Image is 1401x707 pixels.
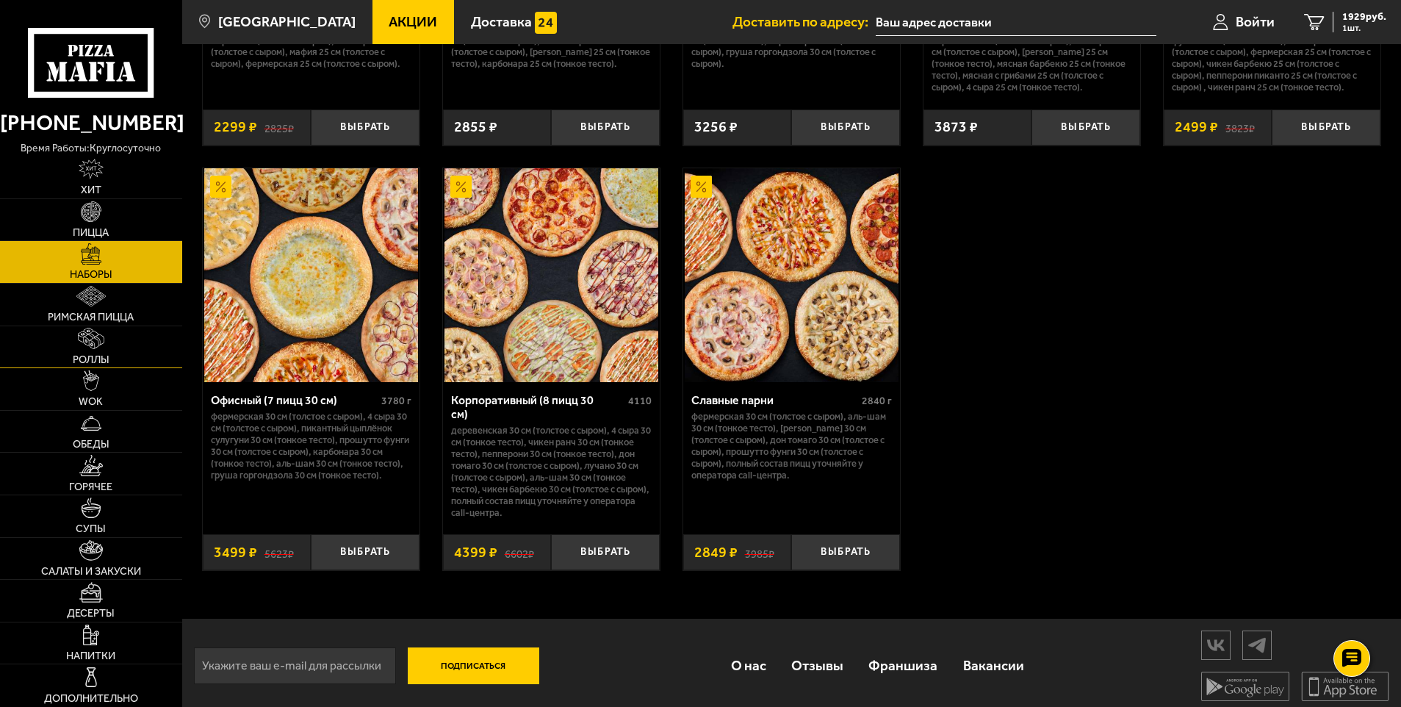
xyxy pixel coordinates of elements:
[454,545,497,560] span: 4399 ₽
[381,395,411,407] span: 3780 г
[694,120,738,134] span: 3256 ₽
[628,395,652,407] span: 4110
[451,24,652,71] p: Чикен Ранч 25 см (толстое с сыром), Дракон 25 см (толстое с сыром), Чикен Барбекю 25 см (толстое ...
[691,411,892,481] p: Фермерская 30 см (толстое с сыром), Аль-Шам 30 см (тонкое тесто), [PERSON_NAME] 30 см (толстое с ...
[41,567,141,577] span: Салаты и закуски
[264,120,294,134] s: 2825 ₽
[214,545,257,560] span: 3499 ₽
[48,312,134,323] span: Римская пицца
[1272,110,1380,146] button: Выбрать
[1243,632,1271,658] img: tg
[535,12,557,34] img: 15daf4d41897b9f0e9f617042186c801.svg
[685,168,898,382] img: Славные парни
[471,15,532,29] span: Доставка
[81,185,101,195] span: Хит
[450,176,472,198] img: Акционный
[211,393,378,407] div: Офисный (7 пицц 30 см)
[214,120,257,134] span: 2299 ₽
[194,647,396,684] input: Укажите ваш e-mail для рассылки
[79,397,103,407] span: WOK
[443,168,660,382] a: АкционныйКорпоративный (8 пицц 30 см)
[204,168,418,382] img: Офисный (7 пицц 30 см)
[551,534,660,570] button: Выбрать
[718,642,779,689] a: О нас
[408,647,539,684] button: Подписаться
[951,642,1037,689] a: Вакансии
[70,270,112,280] span: Наборы
[1342,12,1386,22] span: 1929 руб.
[1202,632,1230,658] img: vk
[732,15,876,29] span: Доставить по адресу:
[1342,24,1386,32] span: 1 шт.
[1172,24,1372,93] p: Карбонара 25 см (тонкое тесто), Прошутто Фунги 25 см (тонкое тесто), Пепперони 25 см (толстое с с...
[694,545,738,560] span: 2849 ₽
[791,110,900,146] button: Выбрать
[311,110,419,146] button: Выбрать
[66,651,115,661] span: Напитки
[934,120,978,134] span: 3873 ₽
[876,9,1156,36] input: Ваш адрес доставки
[683,168,900,382] a: АкционныйСлавные парни
[691,176,713,198] img: Акционный
[862,395,892,407] span: 2840 г
[264,545,294,560] s: 5623 ₽
[451,393,624,421] div: Корпоративный (8 пицц 30 см)
[454,120,497,134] span: 2855 ₽
[218,15,356,29] span: [GEOGRAPHIC_DATA]
[69,482,112,492] span: Горячее
[791,534,900,570] button: Выбрать
[691,24,892,71] p: Аль-Шам 30 см (тонкое тесто), Фермерская 30 см (тонкое тесто), Карбонара 30 см (толстое с сыром),...
[211,24,411,71] p: Мясная Барбекю 25 см (толстое с сыром), 4 сыра 25 см (толстое с сыром), Чикен Ранч 25 см (толстое...
[1175,120,1218,134] span: 2499 ₽
[211,411,411,481] p: Фермерская 30 см (толстое с сыром), 4 сыра 30 см (толстое с сыром), Пикантный цыплёнок сулугуни 3...
[1031,110,1140,146] button: Выбрать
[311,534,419,570] button: Выбрать
[451,425,652,518] p: Деревенская 30 см (толстое с сыром), 4 сыра 30 см (тонкое тесто), Чикен Ранч 30 см (тонкое тесто)...
[1225,120,1255,134] s: 3823 ₽
[44,694,138,704] span: Дополнительно
[551,110,660,146] button: Выбрать
[932,24,1132,93] p: Чикен Ранч 25 см (толстое с сыром), Чикен Барбекю 25 см (толстое с сыром), Пепперони 25 см (толст...
[67,609,115,619] span: Десерты
[444,168,658,382] img: Корпоративный (8 пицц 30 см)
[203,168,419,382] a: АкционныйОфисный (7 пицц 30 см)
[73,228,109,238] span: Пицца
[389,15,437,29] span: Акции
[73,439,109,450] span: Обеды
[505,545,534,560] s: 6602 ₽
[76,524,106,534] span: Супы
[779,642,856,689] a: Отзывы
[1236,15,1275,29] span: Войти
[745,545,774,560] s: 3985 ₽
[856,642,950,689] a: Франшиза
[73,355,109,365] span: Роллы
[210,176,232,198] img: Акционный
[691,393,858,407] div: Славные парни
